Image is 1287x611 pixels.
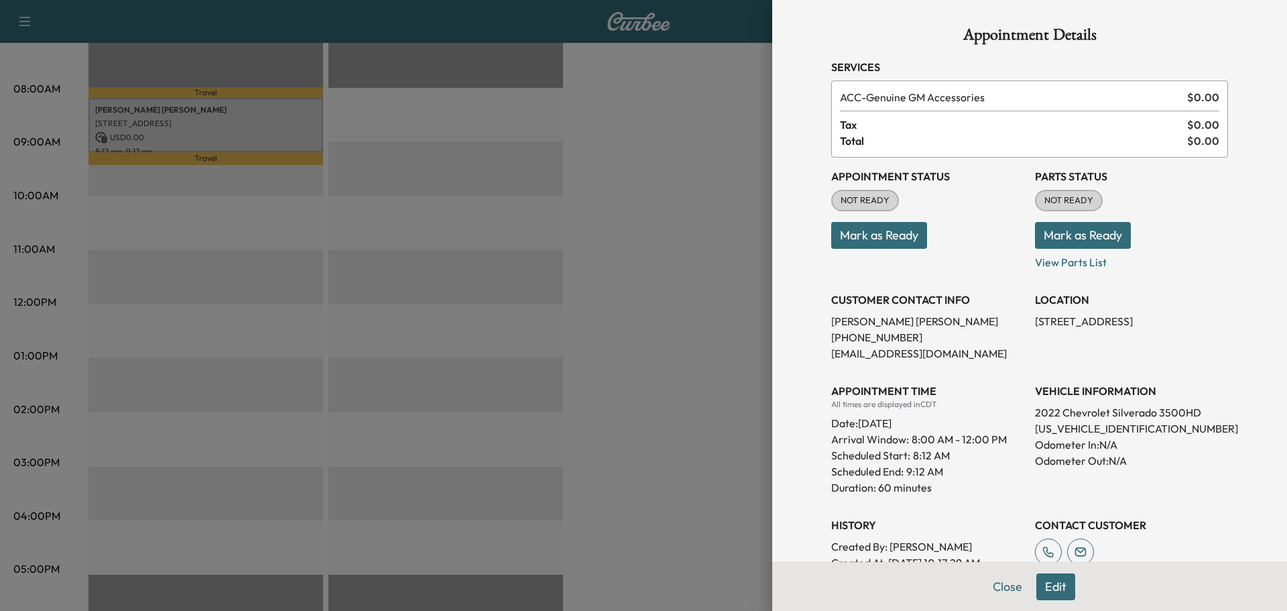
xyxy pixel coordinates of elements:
span: Genuine GM Accessories [840,89,1182,105]
h3: APPOINTMENT TIME [831,383,1024,399]
div: All times are displayed in CDT [831,399,1024,410]
p: Scheduled Start: [831,447,910,463]
span: $ 0.00 [1187,117,1219,133]
p: Odometer In: N/A [1035,437,1228,453]
p: [STREET_ADDRESS] [1035,313,1228,329]
h1: Appointment Details [831,27,1228,48]
p: Created At : [DATE] 10:17:29 AM [831,555,1024,571]
span: 8:00 AM - 12:00 PM [912,431,1007,447]
p: Odometer Out: N/A [1035,453,1228,469]
span: Total [840,133,1187,149]
h3: Services [831,59,1228,75]
p: 8:12 AM [913,447,950,463]
p: [PERSON_NAME] [PERSON_NAME] [831,313,1024,329]
p: [US_VEHICLE_IDENTIFICATION_NUMBER] [1035,421,1228,437]
span: Tax [840,117,1187,133]
p: [PHONE_NUMBER] [831,329,1024,345]
button: Edit [1036,573,1075,600]
p: Scheduled End: [831,463,904,480]
div: Date: [DATE] [831,410,1024,431]
h3: Parts Status [1035,168,1228,184]
h3: CUSTOMER CONTACT INFO [831,292,1024,308]
span: $ 0.00 [1187,133,1219,149]
h3: VEHICLE INFORMATION [1035,383,1228,399]
button: Close [984,573,1031,600]
button: Mark as Ready [831,222,927,249]
button: Mark as Ready [1035,222,1131,249]
h3: History [831,517,1024,533]
span: $ 0.00 [1187,89,1219,105]
span: NOT READY [1036,194,1101,207]
h3: LOCATION [1035,292,1228,308]
p: Created By : [PERSON_NAME] [831,539,1024,555]
p: Arrival Window: [831,431,1024,447]
h3: CONTACT CUSTOMER [1035,517,1228,533]
p: [EMAIL_ADDRESS][DOMAIN_NAME] [831,345,1024,362]
p: 2022 Chevrolet Silverado 3500HD [1035,404,1228,421]
p: Duration: 60 minutes [831,480,1024,496]
p: View Parts List [1035,249,1228,270]
span: NOT READY [833,194,898,207]
p: 9:12 AM [906,463,943,480]
h3: Appointment Status [831,168,1024,184]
